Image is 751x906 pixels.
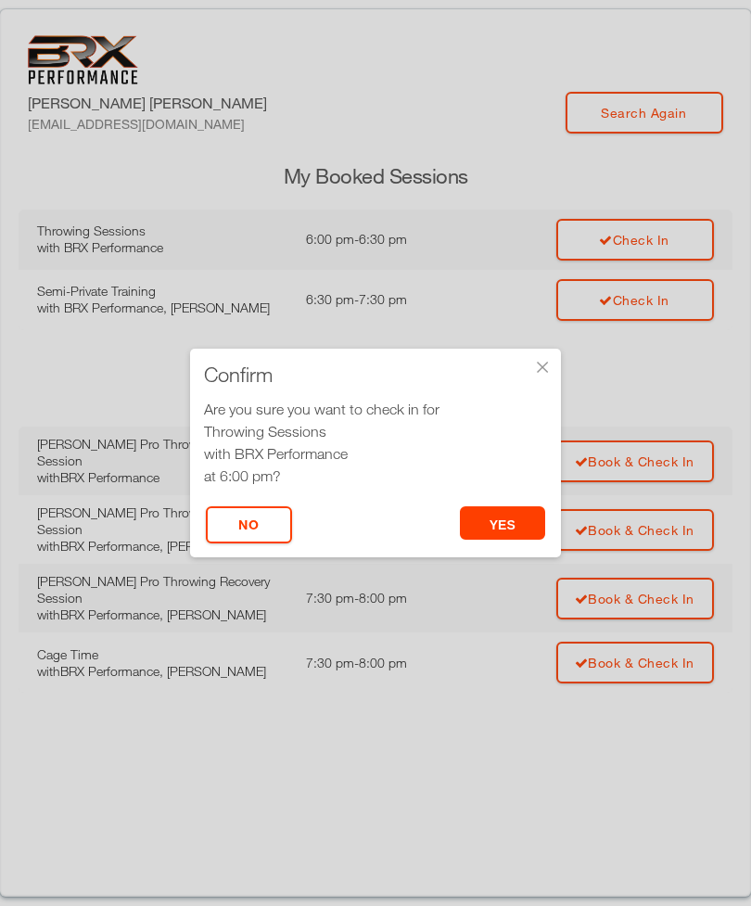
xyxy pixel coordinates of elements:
[460,506,546,540] button: yes
[204,420,547,442] div: Throwing Sessions
[206,506,292,543] button: No
[204,442,547,465] div: with BRX Performance
[533,358,552,376] div: ×
[204,365,273,384] span: Confirm
[204,398,547,487] div: Are you sure you want to check in for at 6:00 pm?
